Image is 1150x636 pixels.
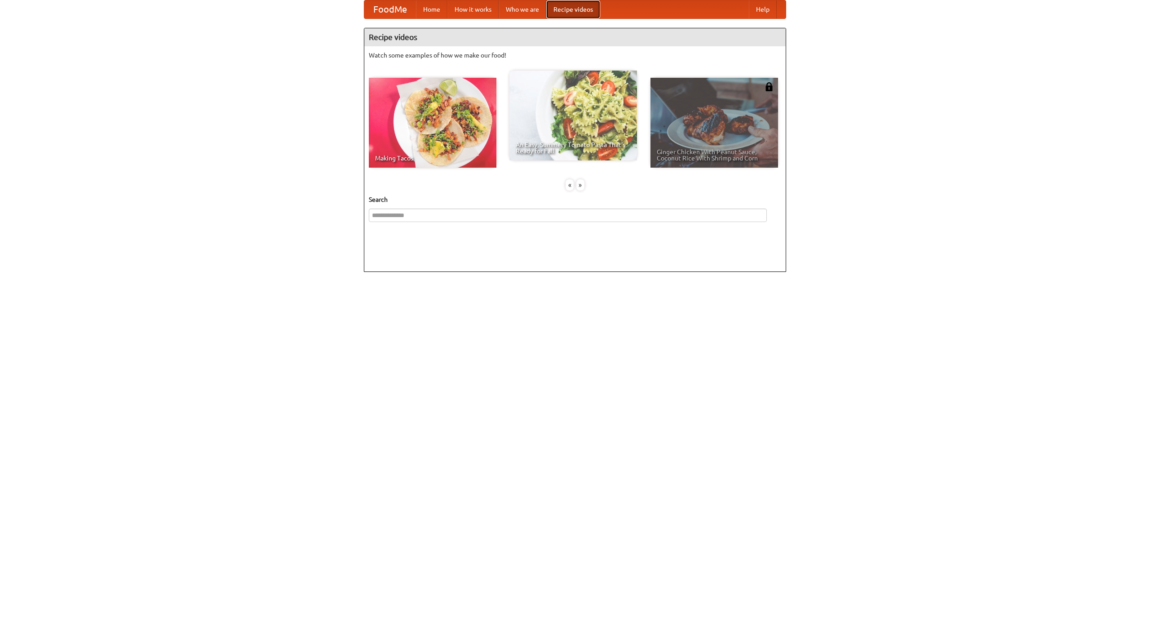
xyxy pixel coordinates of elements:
p: Watch some examples of how we make our food! [369,51,781,60]
span: Making Tacos [375,155,490,161]
div: » [576,179,584,191]
span: An Easy, Summery Tomato Pasta That's Ready for Fall [516,142,631,154]
h5: Search [369,195,781,204]
a: An Easy, Summery Tomato Pasta That's Ready for Fall [509,71,637,160]
a: Help [749,0,777,18]
div: « [566,179,574,191]
a: Recipe videos [546,0,600,18]
h4: Recipe videos [364,28,786,46]
a: How it works [447,0,499,18]
img: 483408.png [765,82,774,91]
a: FoodMe [364,0,416,18]
a: Who we are [499,0,546,18]
a: Home [416,0,447,18]
a: Making Tacos [369,78,496,168]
